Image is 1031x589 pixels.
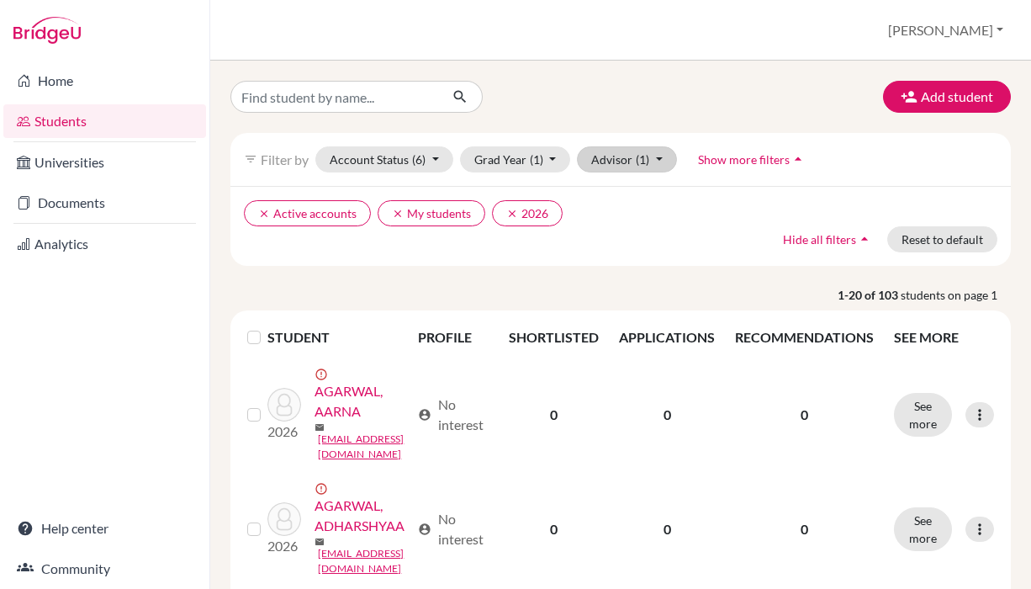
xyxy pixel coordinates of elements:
[609,317,725,358] th: APPLICATIONS
[3,64,206,98] a: Home
[267,317,407,358] th: STUDENT
[725,317,884,358] th: RECOMMENDATIONS
[880,14,1011,46] button: [PERSON_NAME]
[506,208,518,220] i: clear
[315,537,325,547] span: mail
[244,152,257,166] i: filter_list
[230,81,439,113] input: Find student by name...
[267,422,301,442] p: 2026
[460,146,571,172] button: Grad Year(1)
[3,227,206,261] a: Analytics
[318,546,410,576] a: [EMAIL_ADDRESS][DOMAIN_NAME]
[412,152,426,167] span: (6)
[267,536,301,556] p: 2026
[13,17,81,44] img: Bridge-U
[418,408,431,422] span: account_circle
[261,151,309,167] span: Filter by
[408,317,500,358] th: PROFILE
[315,422,325,432] span: mail
[3,104,206,138] a: Students
[636,152,649,167] span: (1)
[901,286,1011,304] span: students on page 1
[499,472,609,586] td: 0
[315,146,453,172] button: Account Status(6)
[418,523,431,536] span: account_circle
[499,358,609,472] td: 0
[315,381,410,422] a: AGARWAL, AARNA
[418,509,489,549] div: No interest
[267,502,301,536] img: AGARWAL, ADHARSHYAA
[894,507,952,551] button: See more
[418,395,489,435] div: No interest
[492,200,563,226] button: clear2026
[315,482,331,496] span: error_outline
[684,146,821,172] button: Show more filtersarrow_drop_up
[577,146,677,172] button: Advisor(1)
[609,472,725,586] td: 0
[894,393,952,437] button: See more
[856,231,873,247] i: arrow_drop_up
[392,208,404,220] i: clear
[3,552,206,586] a: Community
[267,388,301,422] img: AGARWAL, AARNA
[838,286,901,304] strong: 1-20 of 103
[258,208,270,220] i: clear
[3,512,206,545] a: Help center
[883,81,1011,113] button: Add student
[769,226,887,252] button: Hide all filtersarrow_drop_up
[790,151,806,167] i: arrow_drop_up
[378,200,485,226] button: clearMy students
[609,358,725,472] td: 0
[735,519,874,539] p: 0
[315,496,410,536] a: AGARWAL, ADHARSHYAA
[783,232,856,247] span: Hide all filters
[244,200,371,226] button: clearActive accounts
[735,405,874,425] p: 0
[318,432,410,462] a: [EMAIL_ADDRESS][DOMAIN_NAME]
[499,317,609,358] th: SHORTLISTED
[530,152,543,167] span: (1)
[698,152,790,167] span: Show more filters
[3,146,206,179] a: Universities
[315,368,331,381] span: error_outline
[3,186,206,220] a: Documents
[884,317,1004,358] th: SEE MORE
[887,226,997,252] button: Reset to default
